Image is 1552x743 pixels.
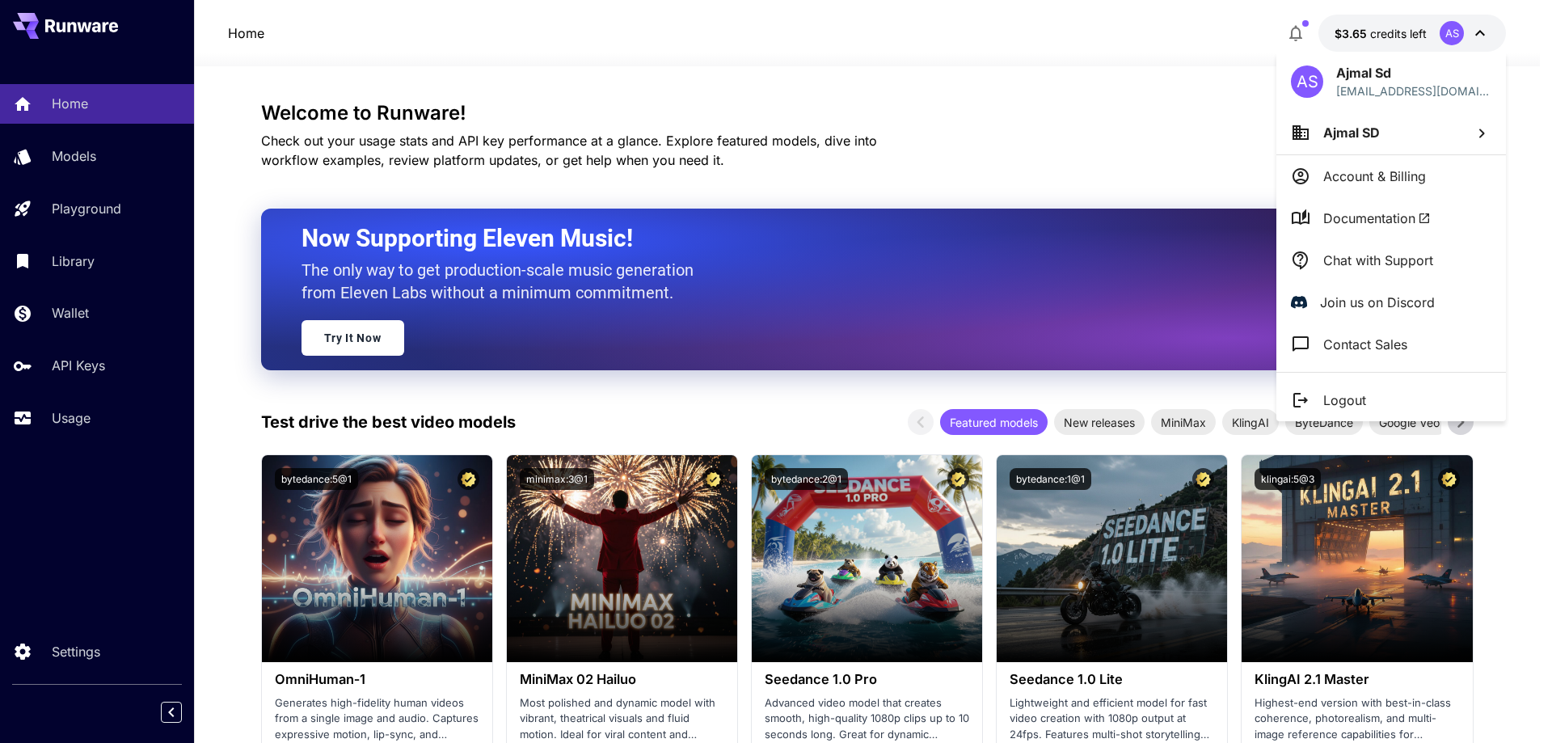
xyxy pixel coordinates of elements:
p: [EMAIL_ADDRESS][DOMAIN_NAME] [1336,82,1491,99]
span: Ajmal SD [1323,125,1380,141]
button: Ajmal SD [1276,111,1506,154]
p: Account & Billing [1323,167,1426,186]
p: Contact Sales [1323,335,1407,354]
div: casschannel2020@gmail.com [1336,82,1491,99]
p: Logout [1323,390,1366,410]
p: Chat with Support [1323,251,1433,270]
div: AS [1291,65,1323,98]
p: Ajmal Sd [1336,63,1491,82]
span: Documentation [1323,209,1431,228]
p: Join us on Discord [1320,293,1435,312]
